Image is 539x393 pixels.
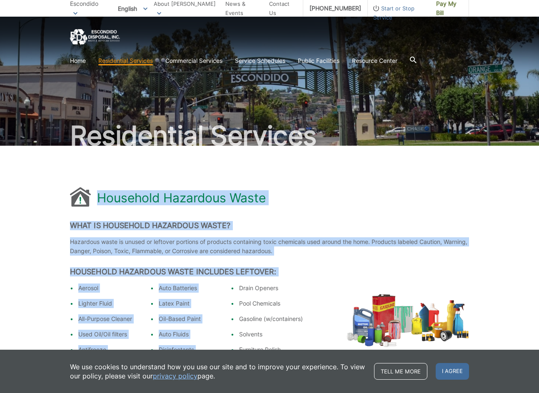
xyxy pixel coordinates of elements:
li: Auto Fluids [159,330,222,339]
a: Resource Center [352,56,397,65]
p: Hazardous waste is unused or leftover portions of products containing toxic chemicals used around... [70,237,469,256]
li: Solvents [239,330,303,339]
a: Service Schedules [235,56,285,65]
li: Aerosol [78,284,142,293]
a: Public Facilities [298,56,339,65]
h2: Household Hazardous Waste Includes Leftover: [70,267,469,276]
h2: Residential Services [70,122,469,149]
a: EDCD logo. Return to the homepage. [70,29,120,45]
a: Residential Services [98,56,153,65]
li: Used Oil/Oil filters [78,330,142,339]
img: hazardous-waste.png [347,294,469,347]
a: privacy policy [153,371,197,381]
p: We use cookies to understand how you use our site and to improve your experience. To view our pol... [70,362,366,381]
li: Furniture Polish [239,345,303,354]
li: Latex Paint [159,299,222,308]
a: Commercial Services [165,56,222,65]
a: Tell me more [374,363,427,380]
li: Auto Batteries [159,284,222,293]
li: Gasoline (w/containers) [239,314,303,323]
h1: Household Hazardous Waste [97,190,266,205]
li: Disinfectants [159,345,222,354]
li: Lighter Fluid [78,299,142,308]
li: Drain Openers [239,284,303,293]
span: English [112,2,154,15]
li: Pool Chemicals [239,299,303,308]
li: Antifreeze [78,345,142,354]
li: All-Purpose Cleaner [78,314,142,323]
li: Oil-Based Paint [159,314,222,323]
a: Home [70,56,86,65]
span: I agree [436,363,469,380]
h2: What is Household Hazardous Waste? [70,221,469,230]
